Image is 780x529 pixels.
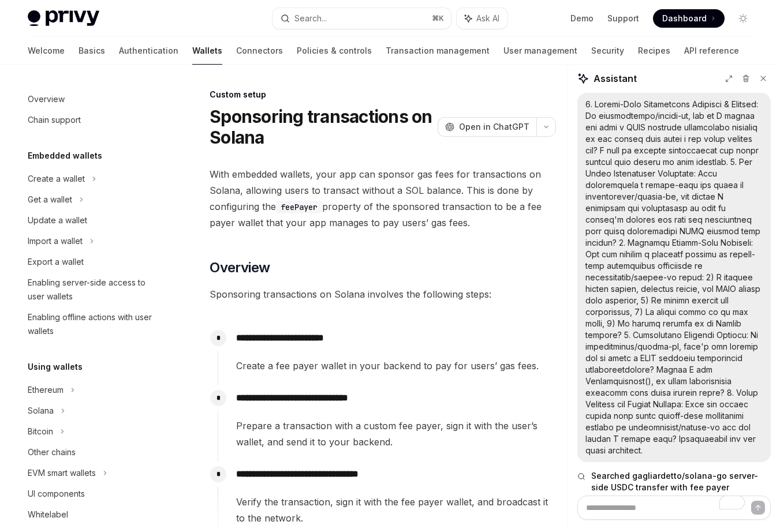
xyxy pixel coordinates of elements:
a: Authentication [119,37,178,65]
button: Searched gagliardetto/solana-go server-side USDC transfer with fee payer [577,470,771,493]
button: Open in ChatGPT [438,117,536,137]
a: Transaction management [386,37,490,65]
div: Custom setup [210,89,556,100]
span: Searched gagliardetto/solana-go server-side USDC transfer with fee payer [591,470,771,493]
div: Update a wallet [28,213,87,227]
a: Whitelabel [18,504,166,525]
div: Other chains [28,445,76,459]
div: Get a wallet [28,193,72,207]
div: 6. Loremi-Dolo Sitametcons Adipisci & Elitsed: Do eiusmodtempo/incidi-ut, lab et D magnaa eni adm... [585,99,763,456]
span: With embedded wallets, your app can sponsor gas fees for transactions on Solana, allowing users t... [210,166,556,231]
a: Enabling server-side access to user wallets [18,272,166,307]
code: feePayer [276,201,322,213]
a: Policies & controls [297,37,372,65]
a: Demo [570,13,594,24]
span: Dashboard [662,13,707,24]
span: Overview [210,258,270,277]
img: light logo [28,10,99,27]
div: Bitcoin [28,425,53,438]
a: Connectors [236,37,283,65]
div: Export a wallet [28,255,84,269]
a: Basics [79,37,105,65]
a: Recipes [638,37,670,65]
span: Create a fee payer wallet in your backend to pay for users’ gas fees. [236,358,555,374]
a: Dashboard [653,9,725,28]
div: Solana [28,404,54,418]
a: User management [503,37,577,65]
div: Ethereum [28,383,64,397]
a: Security [591,37,624,65]
a: API reference [684,37,739,65]
a: Export a wallet [18,252,166,272]
button: Ask AI [457,8,507,29]
span: Sponsoring transactions on Solana involves the following steps: [210,286,556,302]
span: Prepare a transaction with a custom fee payer, sign it with the user’s wallet, and send it to you... [236,418,555,450]
a: Wallets [192,37,222,65]
div: Chain support [28,113,81,127]
button: Send message [751,501,765,515]
button: Search...⌘K [273,8,451,29]
a: Overview [18,89,166,110]
a: UI components [18,483,166,504]
a: Enabling offline actions with user wallets [18,307,166,342]
a: Welcome [28,37,65,65]
div: Whitelabel [28,508,68,522]
h1: Sponsoring transactions on Solana [210,106,433,148]
div: Enabling offline actions with user wallets [28,310,159,338]
button: Toggle dark mode [734,9,752,28]
span: ⌘ K [432,14,444,23]
div: EVM smart wallets [28,466,96,480]
h5: Embedded wallets [28,149,102,163]
h5: Using wallets [28,360,83,374]
a: Support [607,13,639,24]
div: UI components [28,487,85,501]
textarea: To enrich screen reader interactions, please activate Accessibility in Grammarly extension settings [577,496,771,520]
div: Search... [294,12,327,25]
span: Verify the transaction, sign it with the fee payer wallet, and broadcast it to the network. [236,494,555,526]
div: Import a wallet [28,234,83,248]
div: Overview [28,92,65,106]
span: Ask AI [476,13,499,24]
span: Open in ChatGPT [459,121,529,133]
a: Other chains [18,442,166,463]
a: Update a wallet [18,210,166,231]
span: Assistant [594,72,637,85]
a: Chain support [18,110,166,130]
div: Create a wallet [28,172,85,186]
div: Enabling server-side access to user wallets [28,276,159,303]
